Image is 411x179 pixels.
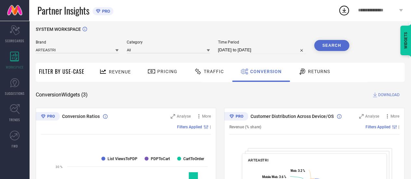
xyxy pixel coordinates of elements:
span: ARTEASTRI [248,158,268,162]
span: Partner Insights [37,4,89,17]
span: Pricing [157,69,177,74]
text: : 3.6 % [262,175,286,179]
span: Traffic [204,69,224,74]
span: | [398,125,399,129]
span: Customer Distribution Across Device/OS [250,114,334,119]
span: DOWNLOAD [378,92,400,98]
text: CartToOrder [183,157,204,161]
span: Filters Applied [177,125,202,129]
span: Revenue (% share) [229,125,261,129]
text: PDPToCart [151,157,170,161]
span: SCORECARDS [5,38,24,43]
div: Open download list [338,5,350,16]
span: WORKSPACE [6,65,24,70]
text: List ViewsToPDP [108,157,137,161]
span: FWD [12,144,18,148]
span: Filter By Use-Case [39,68,84,75]
div: Premium [36,112,60,122]
input: Select time period [218,46,306,54]
svg: Zoom [359,114,364,119]
span: Conversion [250,69,282,74]
span: More [202,114,211,119]
button: Search [314,40,349,51]
div: Premium [224,112,248,122]
tspan: Web [290,169,296,173]
span: | [210,125,211,129]
span: TRENDS [9,117,20,122]
svg: Zoom [171,114,175,119]
tspan: Mobile Web [262,175,277,179]
span: Brand [36,40,119,45]
text: 30 % [56,165,62,169]
span: Conversion Widgets ( 3 ) [36,92,88,98]
span: Returns [308,69,330,74]
span: Time Period [218,40,306,45]
text: : 3.2 % [290,169,305,173]
span: Analyse [365,114,379,119]
span: PRO [100,9,110,14]
span: Analyse [177,114,191,119]
span: Filters Applied [366,125,391,129]
span: SUGGESTIONS [5,91,25,96]
span: Conversion Ratios [62,114,100,119]
span: Category [127,40,210,45]
span: More [391,114,399,119]
span: SYSTEM WORKSPACE [36,27,81,32]
span: Revenue [109,69,131,74]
